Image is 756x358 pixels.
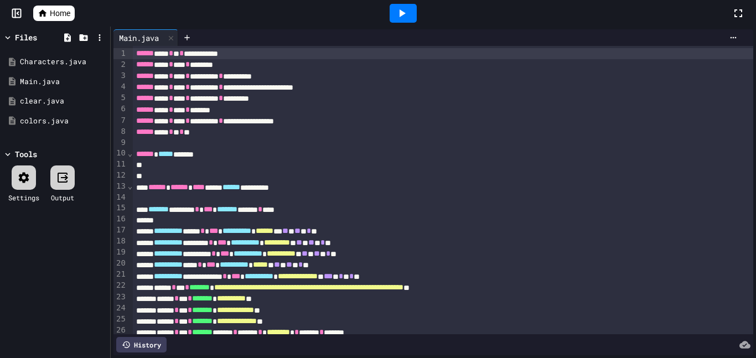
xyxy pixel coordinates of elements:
[113,48,127,59] div: 1
[113,258,127,269] div: 20
[113,92,127,103] div: 5
[113,59,127,70] div: 2
[113,181,127,192] div: 13
[15,148,37,160] div: Tools
[15,32,37,43] div: Files
[113,29,178,46] div: Main.java
[113,269,127,280] div: 21
[113,70,127,81] div: 3
[127,181,133,190] span: Fold line
[113,236,127,247] div: 18
[113,159,127,170] div: 11
[116,337,167,352] div: History
[113,32,164,44] div: Main.java
[710,314,745,347] iframe: chat widget
[113,214,127,225] div: 16
[20,96,106,107] div: clear.java
[113,303,127,314] div: 24
[113,103,127,115] div: 6
[8,193,39,203] div: Settings
[113,314,127,325] div: 25
[113,115,127,126] div: 7
[20,56,106,68] div: Characters.java
[20,116,106,127] div: colors.java
[51,193,74,203] div: Output
[113,203,127,214] div: 15
[113,247,127,258] div: 19
[50,8,70,19] span: Home
[20,76,106,87] div: Main.java
[113,325,127,336] div: 26
[33,6,75,21] a: Home
[113,81,127,92] div: 4
[113,137,127,148] div: 9
[113,126,127,137] div: 8
[113,148,127,159] div: 10
[113,170,127,181] div: 12
[113,280,127,291] div: 22
[127,149,133,158] span: Fold line
[113,292,127,303] div: 23
[113,225,127,236] div: 17
[113,192,127,203] div: 14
